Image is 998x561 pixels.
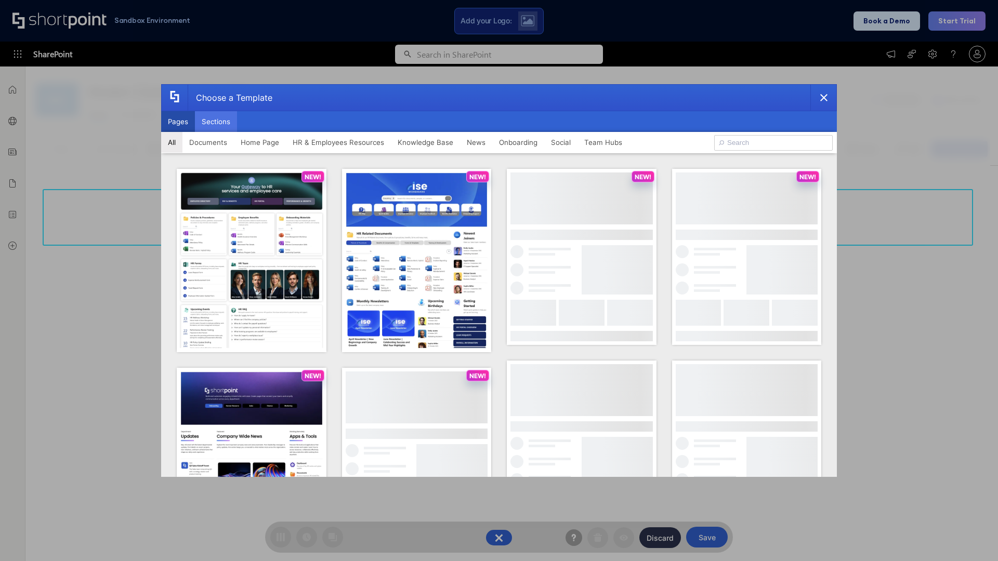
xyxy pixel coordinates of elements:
[714,135,833,151] input: Search
[305,173,321,181] p: NEW!
[635,173,651,181] p: NEW!
[544,132,577,153] button: Social
[188,85,272,111] div: Choose a Template
[305,372,321,380] p: NEW!
[161,132,182,153] button: All
[286,132,391,153] button: HR & Employees Resources
[234,132,286,153] button: Home Page
[161,111,195,132] button: Pages
[469,173,486,181] p: NEW!
[577,132,629,153] button: Team Hubs
[161,84,837,477] div: template selector
[799,173,816,181] p: NEW!
[391,132,460,153] button: Knowledge Base
[469,372,486,380] p: NEW!
[460,132,492,153] button: News
[492,132,544,153] button: Onboarding
[182,132,234,153] button: Documents
[195,111,237,132] button: Sections
[946,511,998,561] iframe: Chat Widget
